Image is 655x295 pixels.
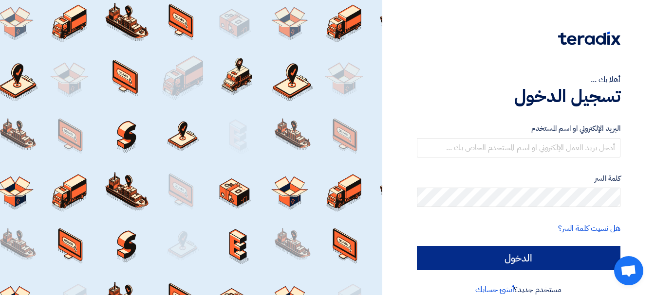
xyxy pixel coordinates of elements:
[417,173,620,184] label: كلمة السر
[417,86,620,107] h1: تسجيل الدخول
[558,32,620,45] img: Teradix logo
[614,256,643,285] div: Open chat
[417,246,620,270] input: الدخول
[417,138,620,157] input: أدخل بريد العمل الإلكتروني او اسم المستخدم الخاص بك ...
[558,223,620,234] a: هل نسيت كلمة السر؟
[417,123,620,134] label: البريد الإلكتروني او اسم المستخدم
[417,74,620,86] div: أهلا بك ...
